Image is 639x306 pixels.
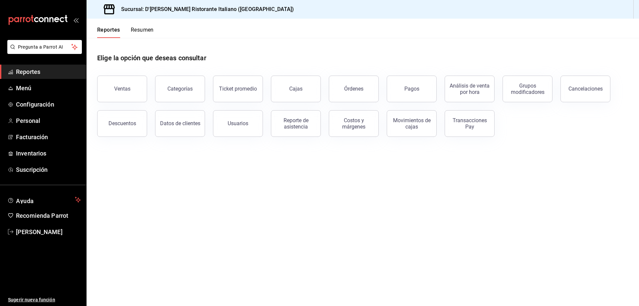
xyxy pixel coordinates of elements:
[97,110,147,137] button: Descuentos
[507,83,548,95] div: Grupos modificadores
[97,76,147,102] button: Ventas
[213,76,263,102] button: Ticket promedio
[131,27,154,38] button: Resumen
[289,86,303,92] div: Cajas
[449,117,490,130] div: Transacciones Pay
[73,17,79,23] button: open_drawer_menu
[344,86,363,92] div: Órdenes
[16,196,72,204] span: Ayuda
[7,40,82,54] button: Pregunta a Parrot AI
[391,117,432,130] div: Movimientos de cajas
[271,110,321,137] button: Reporte de asistencia
[228,120,248,127] div: Usuarios
[560,76,610,102] button: Cancelaciones
[167,86,193,92] div: Categorías
[160,120,200,127] div: Datos de clientes
[16,133,81,142] span: Facturación
[275,117,317,130] div: Reporte de asistencia
[155,110,205,137] button: Datos de clientes
[404,86,419,92] div: Pagos
[503,76,552,102] button: Grupos modificadores
[333,117,374,130] div: Costos y márgenes
[16,211,81,220] span: Recomienda Parrot
[18,44,72,51] span: Pregunta a Parrot AI
[155,76,205,102] button: Categorías
[116,5,294,13] h3: Sucursal: D'[PERSON_NAME] Ristorante Italiano ([GEOGRAPHIC_DATA])
[449,83,490,95] div: Análisis de venta por hora
[568,86,603,92] div: Cancelaciones
[16,149,81,158] span: Inventarios
[219,86,257,92] div: Ticket promedio
[387,110,437,137] button: Movimientos de cajas
[5,48,82,55] a: Pregunta a Parrot AI
[16,84,81,93] span: Menú
[114,86,130,92] div: Ventas
[16,227,81,236] span: [PERSON_NAME]
[16,116,81,125] span: Personal
[387,76,437,102] button: Pagos
[108,120,136,127] div: Descuentos
[16,165,81,174] span: Suscripción
[16,100,81,109] span: Configuración
[97,53,206,63] h1: Elige la opción que deseas consultar
[213,110,263,137] button: Usuarios
[445,76,495,102] button: Análisis de venta por hora
[445,110,495,137] button: Transacciones Pay
[8,296,81,303] span: Sugerir nueva función
[97,27,154,38] div: navigation tabs
[271,76,321,102] button: Cajas
[97,27,120,38] button: Reportes
[329,110,379,137] button: Costos y márgenes
[16,67,81,76] span: Reportes
[329,76,379,102] button: Órdenes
